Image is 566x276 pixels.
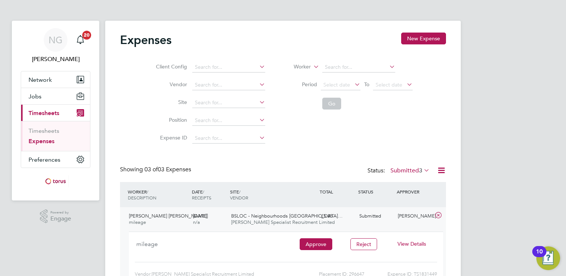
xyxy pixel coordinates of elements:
button: Preferences [21,151,90,168]
div: mileage [136,238,292,256]
img: torus-logo-retina.png [43,175,69,187]
input: Search for... [192,62,265,73]
span: / [203,189,204,195]
button: Go [322,98,341,110]
a: Powered byEngage [40,209,71,223]
span: / [147,189,148,195]
input: Search for... [192,133,265,144]
label: Submitted [390,167,430,174]
button: Network [21,71,90,88]
div: Status: [367,166,431,176]
a: Go to home page [21,175,90,187]
span: 03 Expenses [144,166,191,173]
span: Jobs [29,93,41,100]
span: Timesheets [29,110,59,117]
div: Showing [120,166,193,174]
span: Engage [50,216,71,222]
span: Powered by [50,209,71,216]
a: Expenses [29,138,54,145]
nav: Main navigation [12,21,99,201]
span: Select date [323,81,350,88]
div: APPROVER [395,185,433,198]
span: Natalie Gillbanks [21,55,90,64]
button: Timesheets [21,105,90,121]
button: Jobs [21,88,90,104]
input: Search for... [192,80,265,90]
span: [PERSON_NAME] [PERSON_NAME] [129,213,207,219]
input: Search for... [192,98,265,108]
span: n/a [193,219,200,225]
button: Approve [300,238,332,250]
div: 10 [536,252,543,261]
div: £5.85 [318,210,356,222]
label: Vendor [154,81,187,88]
span: 20 [82,31,91,40]
label: Site [154,99,187,105]
a: 20 [73,28,88,52]
span: [PERSON_NAME] Specialist Recruitment Limited [231,219,335,225]
div: DATE [190,185,229,204]
button: New Expense [401,33,446,44]
span: [DATE] [193,213,208,219]
label: Expense ID [154,134,187,141]
div: STATUS [356,185,395,198]
button: Open Resource Center, 10 new notifications [536,246,560,270]
span: DESCRIPTION [128,195,156,201]
label: Position [154,117,187,123]
span: / [239,189,240,195]
button: Reject [350,238,377,250]
label: Worker [277,63,311,71]
h2: Expenses [120,33,172,47]
span: Submitted [359,213,381,219]
span: 3 [419,167,422,174]
div: SITE [228,185,318,204]
div: WORKER [126,185,190,204]
span: Select date [376,81,402,88]
span: RECEIPTS [192,195,212,201]
label: Client Config [154,63,187,70]
div: TOTAL [318,185,356,198]
div: [PERSON_NAME] [395,210,433,222]
span: 03 of [144,166,158,173]
label: Period [284,81,317,88]
a: NG[PERSON_NAME] [21,28,90,64]
span: VENDOR [230,195,248,201]
div: Timesheets [21,121,90,151]
span: Network [29,76,52,83]
input: Search for... [322,62,395,73]
span: To [362,80,372,89]
span: mileage [129,219,146,225]
span: NG [49,35,63,45]
span: Preferences [29,156,60,163]
span: BSLOC - Neighbourhoods [GEOGRAPHIC_DATA]… [231,213,343,219]
a: Timesheets [29,127,59,134]
span: View Details [397,240,426,247]
input: Search for... [192,115,265,126]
